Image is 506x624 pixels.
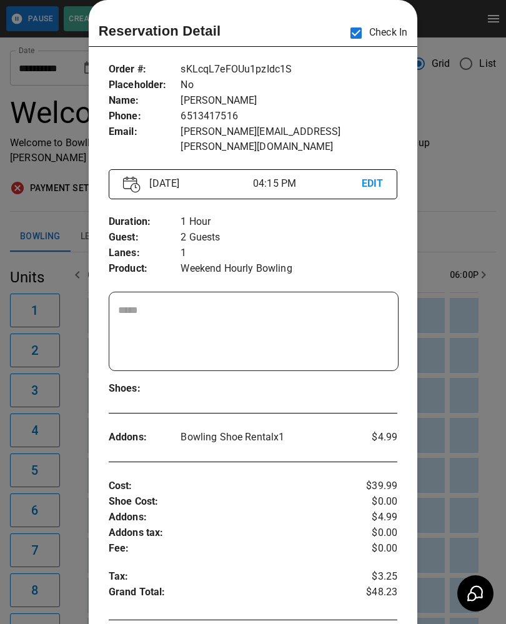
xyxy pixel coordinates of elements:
p: $48.23 [349,585,397,603]
img: Vector [123,176,141,193]
p: Placeholder : [109,77,181,93]
p: $4.99 [349,510,397,525]
p: Addons : [109,510,349,525]
p: Reservation Detail [99,21,221,41]
p: [PERSON_NAME][EMAIL_ADDRESS][PERSON_NAME][DOMAIN_NAME] [181,124,397,154]
p: 6513417516 [181,109,397,124]
p: $0.00 [349,541,397,557]
p: Name : [109,93,181,109]
p: Bowling Shoe Rental x 1 [181,430,349,445]
p: Weekend Hourly Bowling [181,261,397,277]
p: $4.99 [349,430,397,445]
p: Addons tax : [109,525,349,541]
p: $3.25 [349,569,397,585]
p: No [181,77,397,93]
p: 1 Hour [181,214,397,230]
p: 1 [181,245,397,261]
p: $0.00 [349,525,397,541]
p: Shoe Cost : [109,494,349,510]
p: [PERSON_NAME] [181,93,397,109]
p: Tax : [109,569,349,585]
p: Phone : [109,109,181,124]
p: Addons : [109,430,181,445]
p: Guest : [109,230,181,245]
p: $39.99 [349,478,397,494]
p: 2 Guests [181,230,397,245]
p: Fee : [109,541,349,557]
p: Lanes : [109,245,181,261]
p: Cost : [109,478,349,494]
p: 04:15 PM [253,176,362,191]
p: Product : [109,261,181,277]
p: EDIT [362,176,384,192]
p: sKLcqL7eFOUu1pzIdc1S [181,62,397,77]
p: Order # : [109,62,181,77]
p: Duration : [109,214,181,230]
p: Shoes : [109,381,181,397]
p: Grand Total : [109,585,349,603]
p: Check In [343,20,407,46]
p: [DATE] [144,176,253,191]
p: Email : [109,124,181,140]
p: $0.00 [349,494,397,510]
